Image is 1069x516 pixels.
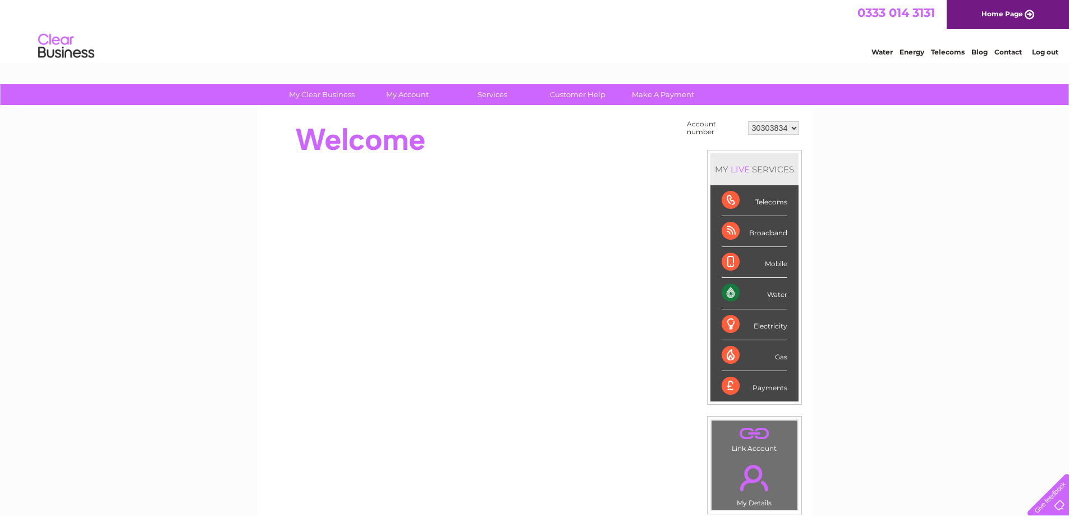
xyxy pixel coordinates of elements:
[617,84,709,105] a: Make A Payment
[722,340,787,371] div: Gas
[276,84,368,105] a: My Clear Business
[871,48,893,56] a: Water
[270,6,800,54] div: Clear Business is a trading name of Verastar Limited (registered in [GEOGRAPHIC_DATA] No. 3667643...
[722,185,787,216] div: Telecoms
[722,216,787,247] div: Broadband
[38,29,95,63] img: logo.png
[931,48,965,56] a: Telecoms
[446,84,539,105] a: Services
[714,458,795,497] a: .
[361,84,453,105] a: My Account
[722,309,787,340] div: Electricity
[711,455,798,510] td: My Details
[971,48,988,56] a: Blog
[722,278,787,309] div: Water
[684,117,745,139] td: Account number
[994,48,1022,56] a: Contact
[900,48,924,56] a: Energy
[722,371,787,401] div: Payments
[531,84,624,105] a: Customer Help
[722,247,787,278] div: Mobile
[714,423,795,443] a: .
[1032,48,1058,56] a: Log out
[728,164,752,175] div: LIVE
[711,420,798,455] td: Link Account
[857,6,935,20] a: 0333 014 3131
[710,153,799,185] div: MY SERVICES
